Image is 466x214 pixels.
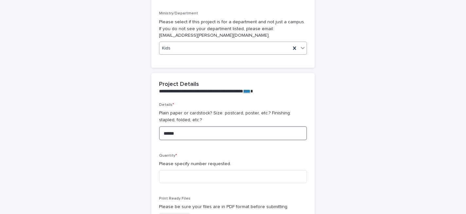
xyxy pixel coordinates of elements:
[159,19,307,39] p: Please select if this project is for a department and not just a campus. If you do not see your d...
[159,161,307,167] p: Please specify number requested.
[159,204,307,210] p: Please be sure your files are in PDF format before submitting.
[159,154,177,158] span: Quantity
[159,197,190,201] span: Print Ready Files
[162,45,170,52] span: Kids
[159,103,174,107] span: Details
[159,81,199,88] h2: Project Details
[159,110,307,124] p: Plain paper or cardstock? Size: postcard, poster, etc.? Finishing: stapled, folded, etc.?
[159,11,198,15] span: Ministry/Department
